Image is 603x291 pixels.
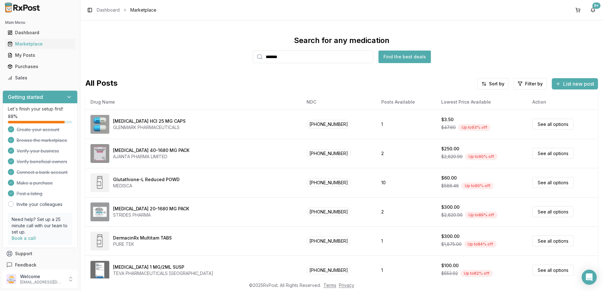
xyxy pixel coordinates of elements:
[532,148,574,159] a: See all options
[85,78,117,89] span: All Posts
[3,39,78,49] button: Marketplace
[113,183,180,189] div: MEDISCA
[307,266,351,274] span: [PHONE_NUMBER]
[458,124,491,131] div: Up to 93 % off
[307,237,351,245] span: [PHONE_NUMBER]
[376,110,436,139] td: 1
[436,94,527,110] th: Lowest Price Available
[461,182,494,189] div: Up to 90 % off
[441,241,462,247] span: $1,875.00
[113,235,172,241] div: DermacinRx Multitam TABS
[12,216,68,235] p: Need help? Set up a 25 minute call with our team to set up.
[5,61,75,72] a: Purchases
[460,270,493,277] div: Up to 82 % off
[376,94,436,110] th: Posts Available
[532,177,574,188] a: See all options
[465,153,497,160] div: Up to 90 % off
[17,137,67,143] span: Browse the marketplace
[20,280,64,285] p: [EMAIL_ADDRESS][DOMAIN_NAME]
[592,3,600,9] div: 9+
[582,270,597,285] div: Open Intercom Messenger
[525,81,543,87] span: Filter by
[532,235,574,246] a: See all options
[3,3,43,13] img: RxPost Logo
[307,207,351,216] span: [PHONE_NUMBER]
[113,154,189,160] div: AJANTA PHARMA LIMITED
[90,144,109,163] img: Omeprazole-Sodium Bicarbonate 40-1680 MG PACK
[8,63,73,70] div: Purchases
[513,78,547,89] button: Filter by
[90,115,109,134] img: Atomoxetine HCl 25 MG CAPS
[17,180,53,186] span: Make a purchase
[6,274,16,284] img: User avatar
[441,183,459,189] span: $586.46
[90,261,109,280] img: Budesonide 1 MG/2ML SUSP
[17,127,59,133] span: Create your account
[489,81,504,87] span: Sort by
[378,51,431,63] button: Find the best deals
[113,270,213,277] div: TEVA PHARMACEUTICALS [GEOGRAPHIC_DATA]
[8,113,18,120] span: 88 %
[376,139,436,168] td: 2
[3,73,78,83] button: Sales
[90,173,109,192] img: Glutathione-L Reduced POWD
[532,119,574,130] a: See all options
[3,259,78,271] button: Feedback
[464,241,497,248] div: Up to 84 % off
[17,191,42,197] span: Post a listing
[130,7,156,13] span: Marketplace
[17,201,62,207] a: Invite your colleagues
[17,159,67,165] span: Verify beneficial owners
[97,7,156,13] nav: breadcrumb
[323,283,336,288] a: Terms
[5,20,75,25] h2: Main Menu
[17,169,68,175] span: Connect a bank account
[8,52,73,58] div: My Posts
[307,120,351,128] span: [PHONE_NUMBER]
[376,197,436,226] td: 2
[441,262,459,269] div: $100.00
[3,28,78,38] button: Dashboard
[20,273,64,280] p: Welcome
[113,264,184,270] div: [MEDICAL_DATA] 1 MG/2ML SUSP
[113,206,189,212] div: [MEDICAL_DATA] 20-1680 MG PACK
[8,30,73,36] div: Dashboard
[532,206,574,217] a: See all options
[90,232,109,251] img: DermacinRx Multitam TABS
[8,41,73,47] div: Marketplace
[441,233,459,240] div: $300.00
[113,212,189,218] div: STRIDES PHARMA
[527,94,598,110] th: Action
[301,94,376,110] th: NDC
[552,78,598,89] button: List new post
[8,75,73,81] div: Sales
[441,116,454,123] div: $3.50
[563,80,594,88] span: List new post
[441,146,459,152] div: $250.00
[441,270,458,277] span: $553.92
[376,256,436,285] td: 1
[5,27,75,38] a: Dashboard
[339,283,354,288] a: Privacy
[113,241,172,247] div: PURE TEK
[90,202,109,221] img: Omeprazole-Sodium Bicarbonate 20-1680 MG PACK
[376,168,436,197] td: 10
[477,78,508,89] button: Sort by
[465,212,497,218] div: Up to 89 % off
[8,106,72,112] p: Let's finish your setup first!
[5,72,75,84] a: Sales
[376,226,436,256] td: 1
[441,175,457,181] div: $60.00
[17,148,59,154] span: Verify your business
[5,50,75,61] a: My Posts
[97,7,120,13] a: Dashboard
[113,124,186,131] div: GLENMARK PHARMACEUTICALS
[307,149,351,158] span: [PHONE_NUMBER]
[441,124,456,131] span: $47.60
[3,62,78,72] button: Purchases
[113,176,180,183] div: Glutathione-L Reduced POWD
[8,93,43,101] h3: Getting started
[15,262,36,268] span: Feedback
[588,5,598,15] button: 9+
[532,265,574,276] a: See all options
